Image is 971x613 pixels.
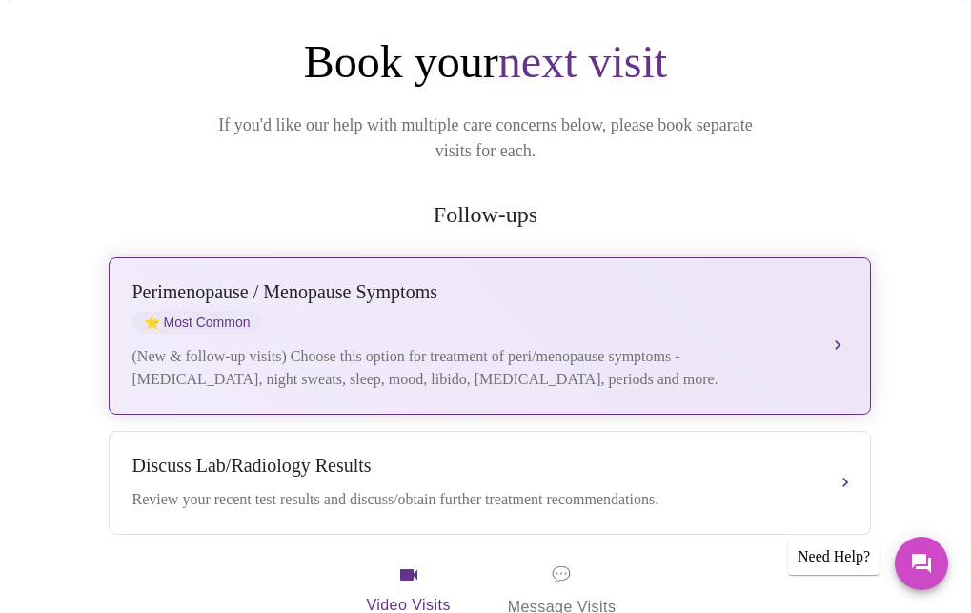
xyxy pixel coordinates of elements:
[144,315,160,330] span: star
[109,257,871,415] button: Perimenopause / Menopause SymptomsstarMost Common(New & follow-up visits) Choose this option for ...
[132,455,809,477] div: Discuss Lab/Radiology Results
[132,311,262,334] span: Most Common
[109,431,871,535] button: Discuss Lab/Radiology ResultsReview your recent test results and discuss/obtain further treatment...
[132,281,809,303] div: Perimenopause / Menopause Symptoms
[498,36,667,87] span: next visit
[105,34,867,90] h1: Book your
[895,537,948,590] button: Messages
[552,562,571,588] span: message
[788,539,880,575] div: Need Help?
[132,345,809,391] div: (New & follow-up visits) Choose this option for treatment of peri/menopause symptoms - [MEDICAL_D...
[192,112,779,164] p: If you'd like our help with multiple care concerns below, please book separate visits for each.
[132,488,809,511] div: Review your recent test results and discuss/obtain further treatment recommendations.
[105,202,867,228] h2: Follow-ups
